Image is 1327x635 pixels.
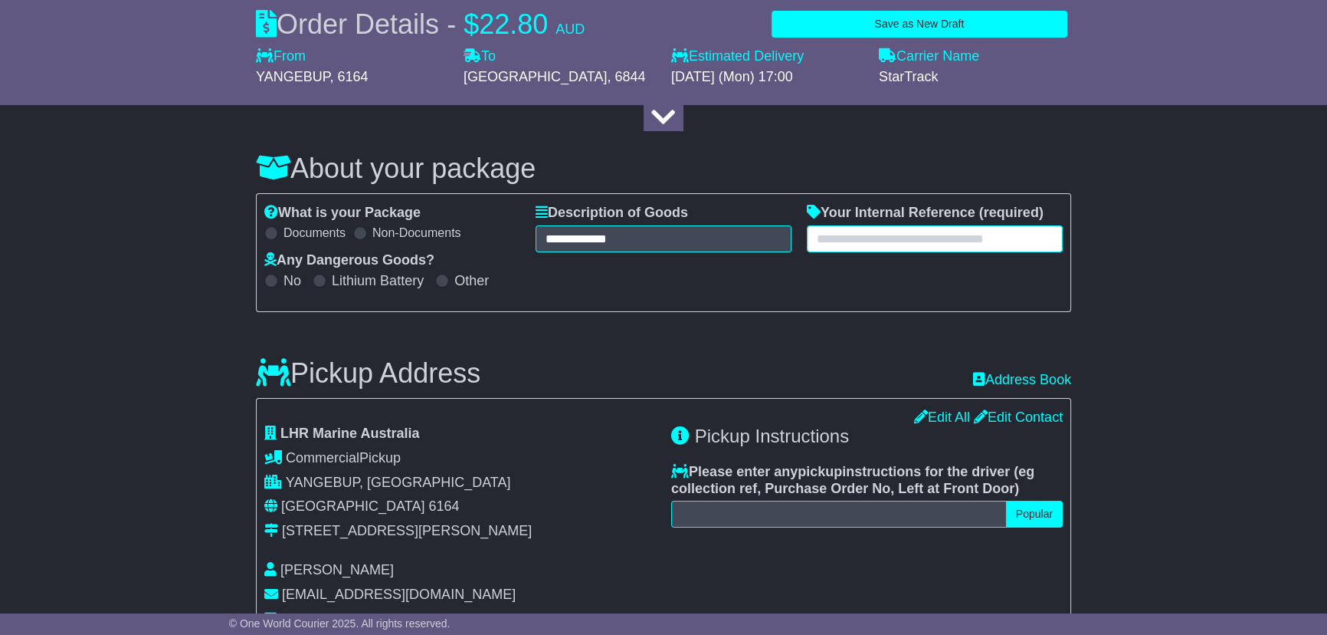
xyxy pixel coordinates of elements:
[772,11,1067,38] button: Save as New Draft
[671,464,1063,497] label: Please enter any instructions for the driver ( )
[282,587,516,602] span: [EMAIL_ADDRESS][DOMAIN_NAME]
[264,205,421,222] label: What is your Package
[973,372,1071,389] a: Address Book
[454,273,489,290] label: Other
[974,410,1063,425] a: Edit Contact
[671,48,863,65] label: Estimated Delivery
[464,48,496,65] label: To
[256,69,329,84] span: YANGEBUP
[671,464,1034,496] span: eg collection ref, Purchase Order No, Left at Front Door
[280,426,419,441] span: LHR Marine Australia
[256,358,480,389] h3: Pickup Address
[798,464,842,479] span: pickup
[428,498,459,514] span: 6164
[282,523,532,540] div: [STREET_ADDRESS][PERSON_NAME]
[372,225,461,240] label: Non-Documents
[283,225,346,240] label: Documents
[264,252,434,269] label: Any Dangerous Goods?
[695,426,849,446] span: Pickup Instructions
[280,562,394,577] span: [PERSON_NAME]
[229,617,451,630] span: © One World Courier 2025. All rights reserved.
[264,450,656,467] div: Pickup
[879,69,1071,86] div: StarTrack
[281,498,424,514] span: [GEOGRAPHIC_DATA]
[286,475,511,490] span: YANGEBUP, [GEOGRAPHIC_DATA]
[607,69,645,84] span: , 6844
[555,21,585,37] span: AUD
[464,69,607,84] span: [GEOGRAPHIC_DATA]
[256,8,585,41] div: Order Details -
[914,410,970,425] a: Edit All
[464,8,479,40] span: $
[1006,501,1063,528] button: Popular
[879,48,979,65] label: Carrier Name
[332,273,424,290] label: Lithium Battery
[286,450,359,466] span: Commercial
[256,153,1071,184] h3: About your package
[329,69,368,84] span: , 6164
[536,205,688,222] label: Description of Goods
[283,273,301,290] label: No
[280,611,357,627] span: 0894342844
[479,8,548,40] span: 22.80
[256,48,306,65] label: From
[671,69,863,86] div: [DATE] (Mon) 17:00
[807,205,1044,222] label: Your Internal Reference (required)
